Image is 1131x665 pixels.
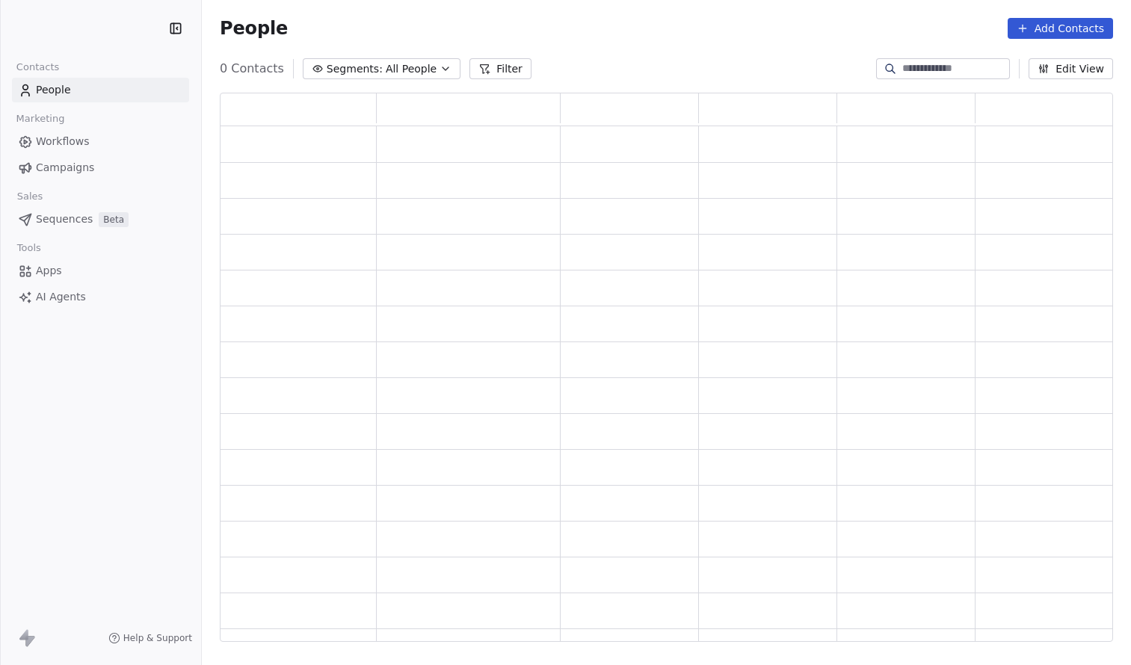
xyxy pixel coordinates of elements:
[10,56,66,78] span: Contacts
[10,108,71,130] span: Marketing
[469,58,531,79] button: Filter
[12,259,189,283] a: Apps
[1029,58,1113,79] button: Edit View
[36,82,71,98] span: People
[12,285,189,309] a: AI Agents
[99,212,129,227] span: Beta
[327,61,383,77] span: Segments:
[12,207,189,232] a: SequencesBeta
[12,78,189,102] a: People
[10,237,47,259] span: Tools
[1008,18,1113,39] button: Add Contacts
[36,211,93,227] span: Sequences
[108,632,192,644] a: Help & Support
[36,263,62,279] span: Apps
[386,61,437,77] span: All People
[12,155,189,180] a: Campaigns
[36,289,86,305] span: AI Agents
[220,60,284,78] span: 0 Contacts
[10,185,49,208] span: Sales
[36,134,90,149] span: Workflows
[123,632,192,644] span: Help & Support
[12,129,189,154] a: Workflows
[36,160,94,176] span: Campaigns
[220,17,288,40] span: People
